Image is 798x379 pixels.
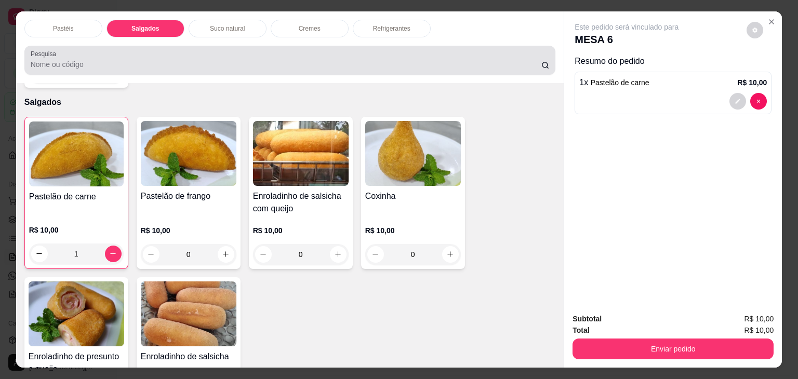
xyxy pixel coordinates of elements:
p: R$ 10,00 [141,225,236,236]
p: Resumo do pedido [575,55,772,67]
button: increase-product-quantity [105,246,122,262]
p: R$ 10,00 [737,77,767,88]
button: decrease-product-quantity [750,93,767,110]
p: R$ 10,00 [29,225,124,235]
p: Suco natural [210,24,245,33]
h4: Enroladinho de presunto e queijo [29,350,124,375]
label: Pesquisa [31,49,60,58]
button: decrease-product-quantity [143,246,159,263]
p: Este pedido será vinculado para [575,22,679,32]
img: product-image [365,121,461,186]
img: product-image [141,281,236,346]
h4: Coxinha [365,190,461,202]
button: increase-product-quantity [218,246,234,263]
p: R$ 10,00 [365,225,461,236]
h4: Pastelão de frango [141,190,236,202]
span: R$ 10,00 [744,324,774,336]
button: decrease-product-quantity [747,22,763,38]
button: increase-product-quantity [442,246,459,263]
p: Salgados [24,96,556,109]
h4: Pastelão de carne [29,191,124,203]
button: decrease-product-quantity [31,246,48,262]
p: Salgados [131,24,159,33]
button: Enviar pedido [573,339,774,359]
h4: Enroladinho de salsicha [141,350,236,363]
input: Pesquisa [31,59,541,70]
img: product-image [29,281,124,346]
img: product-image [141,121,236,186]
button: decrease-product-quantity [367,246,384,263]
p: Refrigerantes [373,24,410,33]
span: Pastelão de carne [591,78,649,87]
button: decrease-product-quantity [729,93,746,110]
p: 1 x [579,76,649,89]
button: increase-product-quantity [330,246,347,263]
button: decrease-product-quantity [255,246,272,263]
strong: Total [573,326,589,334]
img: product-image [253,121,349,186]
p: Pastéis [53,24,73,33]
strong: Subtotal [573,315,602,323]
button: Close [763,13,780,30]
span: R$ 10,00 [744,313,774,324]
p: MESA 6 [575,32,679,47]
h4: Enroladinho de salsicha com queijo [253,190,349,215]
img: product-image [29,121,124,186]
p: Cremes [299,24,321,33]
p: R$ 10,00 [253,225,349,236]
